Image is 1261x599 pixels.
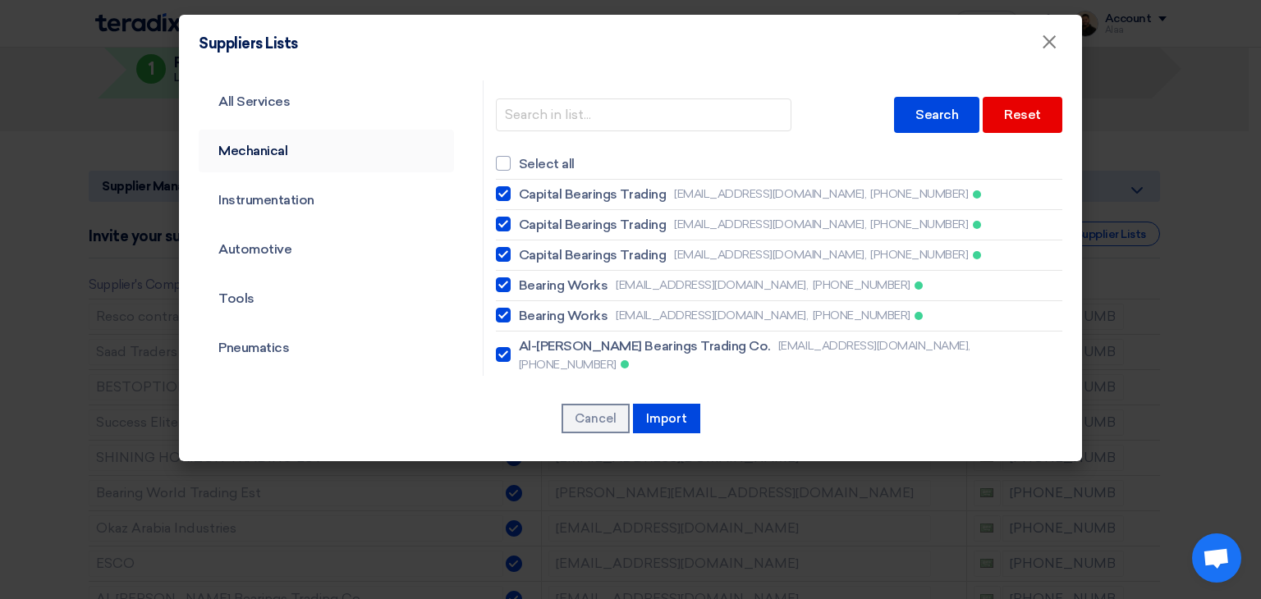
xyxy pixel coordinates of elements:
a: All Services [199,80,454,123]
span: [PHONE_NUMBER] [813,307,910,324]
span: Capital Bearings Trading [519,215,666,235]
div: Search [894,97,979,133]
div: Open chat [1192,533,1241,583]
span: × [1041,30,1057,62]
button: Cancel [562,404,630,433]
button: Import [633,404,700,433]
span: Al-[PERSON_NAME] Bearings Trading Co. [519,336,770,356]
span: [EMAIL_ADDRESS][DOMAIN_NAME], [674,246,866,263]
a: Instrumentation [199,179,454,222]
span: [PHONE_NUMBER] [870,246,968,263]
span: Select all [519,154,575,174]
span: Bearing Works [519,306,608,326]
a: Mechanical [199,130,454,172]
span: [PHONE_NUMBER] [813,277,910,294]
input: Search in list... [496,98,791,131]
span: [EMAIL_ADDRESS][DOMAIN_NAME], [674,185,866,203]
span: [PHONE_NUMBER] [870,185,968,203]
a: Pneumatics [199,327,454,369]
span: Bearing Works [519,276,608,295]
a: Tools [199,277,454,320]
span: [EMAIL_ADDRESS][DOMAIN_NAME], [674,216,866,233]
div: Reset [983,97,1062,133]
span: [PHONE_NUMBER] [519,356,617,373]
span: Capital Bearings Trading [519,245,666,265]
span: [EMAIL_ADDRESS][DOMAIN_NAME], [616,307,808,324]
span: [PHONE_NUMBER] [870,216,968,233]
span: [EMAIL_ADDRESS][DOMAIN_NAME], [616,277,808,294]
button: Close [1028,26,1071,59]
a: Automotive [199,228,454,271]
span: [EMAIL_ADDRESS][DOMAIN_NAME], [778,337,970,354]
span: Capital Bearings Trading [519,185,666,204]
h4: Suppliers Lists [199,34,298,53]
